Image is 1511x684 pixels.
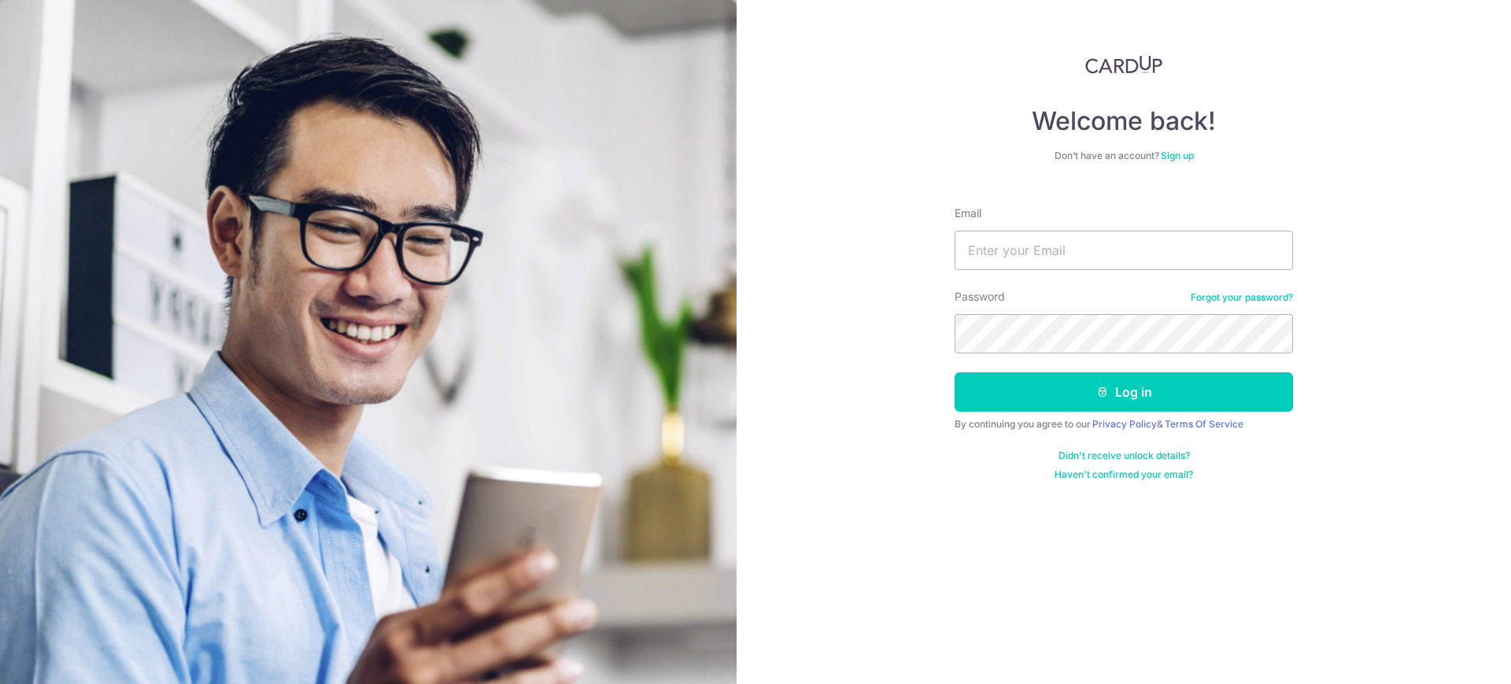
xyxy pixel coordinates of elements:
a: Privacy Policy [1092,418,1157,430]
input: Enter your Email [955,231,1293,270]
div: Don’t have an account? [955,150,1293,162]
a: Sign up [1161,150,1194,161]
div: By continuing you agree to our & [955,418,1293,431]
h4: Welcome back! [955,105,1293,137]
a: Didn't receive unlock details? [1058,449,1190,462]
button: Log in [955,372,1293,412]
label: Password [955,289,1005,305]
a: Forgot your password? [1191,291,1293,304]
a: Haven't confirmed your email? [1055,468,1193,481]
img: CardUp Logo [1085,55,1162,74]
label: Email [955,205,981,221]
a: Terms Of Service [1165,418,1243,430]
